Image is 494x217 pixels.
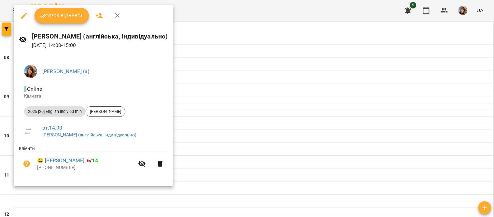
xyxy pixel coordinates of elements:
[42,132,136,137] a: [PERSON_NAME] (англійська, індивідуально)
[87,157,90,163] span: 6
[42,125,62,131] a: вт , 14:00
[86,109,125,115] span: [PERSON_NAME]
[24,109,86,115] span: 2025 [20] English Indiv 60 min
[32,41,168,49] p: [DATE] 14:00 - 15:00
[24,93,163,100] p: Кімната
[37,164,134,171] p: [PHONE_NUMBER]
[24,86,43,92] span: - Online
[19,156,35,172] button: Візит ще не сплачено. Додати оплату?
[42,68,90,74] a: [PERSON_NAME] (а)
[87,157,98,163] b: /
[35,8,89,23] button: Урок відбувся
[92,157,98,163] span: 14
[24,65,37,78] img: a3cfe7ef423bcf5e9dc77126c78d7dbf.jpg
[86,106,125,117] div: [PERSON_NAME]
[37,157,84,164] a: 😀 [PERSON_NAME]
[40,12,84,20] span: Урок відбувся
[19,145,168,178] ul: Клієнти
[32,31,168,41] h6: [PERSON_NAME] (англійська, індивідуально)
